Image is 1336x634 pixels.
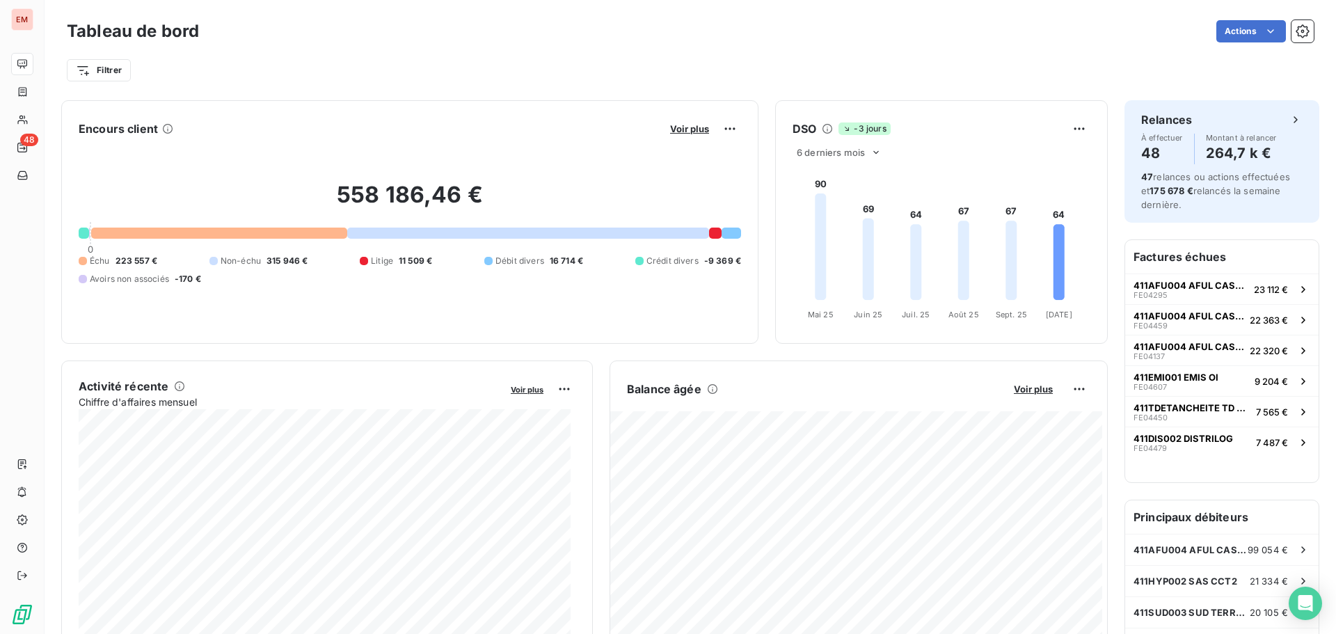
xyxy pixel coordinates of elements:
[1141,171,1153,182] span: 47
[20,134,38,146] span: 48
[495,255,544,267] span: Débit divers
[1254,284,1288,295] span: 23 112 €
[1141,171,1290,210] span: relances ou actions effectuées et relancés la semaine dernière.
[793,120,816,137] h6: DSO
[1250,607,1288,618] span: 20 105 €
[1150,185,1193,196] span: 175 678 €
[1134,322,1168,330] span: FE04459
[221,255,261,267] span: Non-échu
[1134,433,1233,444] span: 411DIS002 DISTRILOG
[854,310,882,319] tspan: Juin 25
[90,255,110,267] span: Échu
[1216,20,1286,42] button: Actions
[666,122,713,135] button: Voir plus
[646,255,699,267] span: Crédit divers
[996,310,1027,319] tspan: Sept. 25
[797,147,865,158] span: 6 derniers mois
[1134,310,1244,322] span: 411AFU004 AFUL CASABONA
[1134,402,1250,413] span: 411TDETANCHEITE TD ETANCHEITE
[550,255,583,267] span: 16 714 €
[175,273,201,285] span: -170 €
[67,19,199,44] h3: Tableau de bord
[1250,315,1288,326] span: 22 363 €
[1125,304,1319,335] button: 411AFU004 AFUL CASABONAFE0445922 363 €
[1134,544,1248,555] span: 411AFU004 AFUL CASABONA
[1206,134,1277,142] span: Montant à relancer
[67,59,131,81] button: Filtrer
[371,255,393,267] span: Litige
[1141,111,1192,128] h6: Relances
[1289,587,1322,620] div: Open Intercom Messenger
[1125,335,1319,365] button: 411AFU004 AFUL CASABONAFE0413722 320 €
[1125,500,1319,534] h6: Principaux débiteurs
[1256,437,1288,448] span: 7 487 €
[627,381,701,397] h6: Balance âgée
[1125,365,1319,396] button: 411EMI001 EMIS OIFE046079 204 €
[1134,280,1248,291] span: 411AFU004 AFUL CASABONA
[1248,544,1288,555] span: 99 054 €
[1010,383,1057,395] button: Voir plus
[79,120,158,137] h6: Encours client
[1134,444,1167,452] span: FE04479
[1256,406,1288,418] span: 7 565 €
[902,310,930,319] tspan: Juil. 25
[948,310,979,319] tspan: Août 25
[79,378,168,395] h6: Activité récente
[88,244,93,255] span: 0
[1141,142,1183,164] h4: 48
[1134,352,1165,360] span: FE04137
[1134,383,1167,391] span: FE04607
[1134,576,1237,587] span: 411HYP002 SAS CCT2
[11,603,33,626] img: Logo LeanPay
[116,255,157,267] span: 223 557 €
[1014,383,1053,395] span: Voir plus
[1255,376,1288,387] span: 9 204 €
[1250,576,1288,587] span: 21 334 €
[808,310,834,319] tspan: Mai 25
[511,385,543,395] span: Voir plus
[1125,240,1319,274] h6: Factures échues
[1141,134,1183,142] span: À effectuer
[1134,372,1218,383] span: 411EMI001 EMIS OI
[11,8,33,31] div: EM
[670,123,709,134] span: Voir plus
[267,255,308,267] span: 315 946 €
[1206,142,1277,164] h4: 264,7 k €
[1250,345,1288,356] span: 22 320 €
[1134,607,1250,618] span: 411SUD003 SUD TERRASSEMENT
[79,181,741,223] h2: 558 186,46 €
[1125,427,1319,457] button: 411DIS002 DISTRILOGFE044797 487 €
[399,255,432,267] span: 11 509 €
[1125,274,1319,304] button: 411AFU004 AFUL CASABONAFE0429523 112 €
[507,383,548,395] button: Voir plus
[90,273,169,285] span: Avoirs non associés
[1134,341,1244,352] span: 411AFU004 AFUL CASABONA
[79,395,501,409] span: Chiffre d'affaires mensuel
[704,255,741,267] span: -9 369 €
[1125,396,1319,427] button: 411TDETANCHEITE TD ETANCHEITEFE044507 565 €
[838,122,890,135] span: -3 jours
[1134,291,1168,299] span: FE04295
[1046,310,1072,319] tspan: [DATE]
[1134,413,1168,422] span: FE04450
